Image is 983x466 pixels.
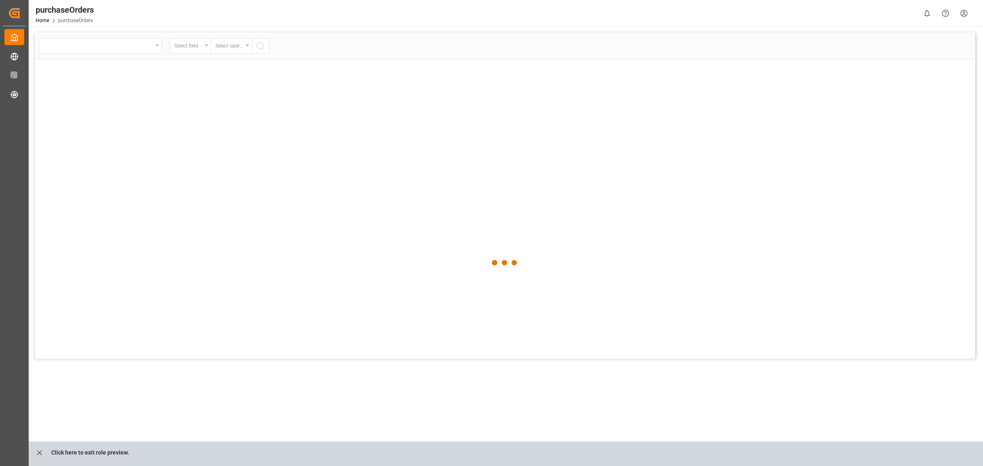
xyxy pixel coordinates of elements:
[36,4,94,16] div: purchaseOrders
[918,4,936,23] button: show 0 new notifications
[36,18,49,23] a: Home
[51,445,129,460] p: Click here to exit role preview.
[31,445,48,460] button: close role preview
[936,4,955,23] button: Help Center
